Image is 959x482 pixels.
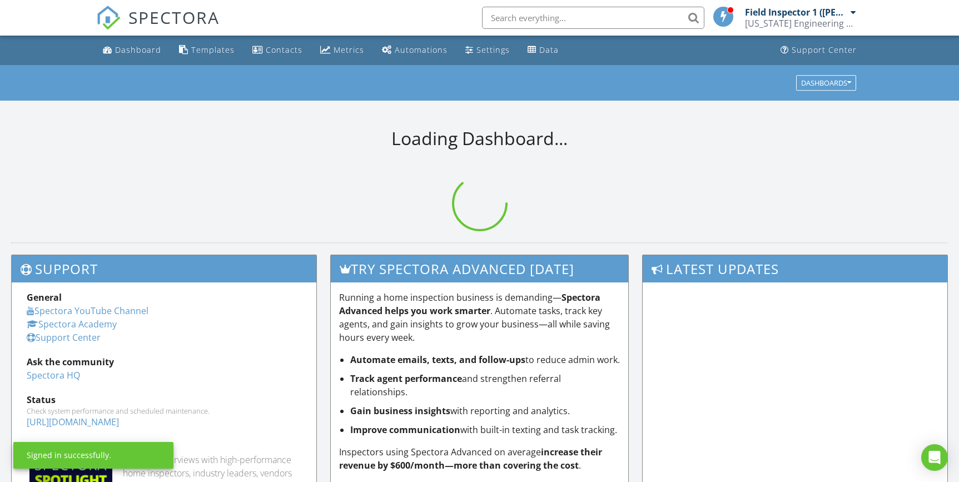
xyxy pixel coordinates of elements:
[27,305,148,317] a: Spectora YouTube Channel
[476,44,510,55] div: Settings
[539,44,559,55] div: Data
[350,354,525,366] strong: Automate emails, texts, and follow-ups
[339,446,602,471] strong: increase their revenue by $600/month—more than covering the cost
[350,372,620,399] li: and strengthen referral relationships.
[331,255,629,282] h3: Try spectora advanced [DATE]
[796,75,856,91] button: Dashboards
[776,40,861,61] a: Support Center
[792,44,857,55] div: Support Center
[96,15,220,38] a: SPECTORA
[27,318,117,330] a: Spectora Academy
[96,6,121,30] img: The Best Home Inspection Software - Spectora
[339,291,600,317] strong: Spectora Advanced helps you work smarter
[921,444,948,471] div: Open Intercom Messenger
[745,7,848,18] div: Field Inspector 1 ([PERSON_NAME])
[745,18,856,29] div: Florida Engineering LLC
[316,40,369,61] a: Metrics
[27,291,62,304] strong: General
[191,44,235,55] div: Templates
[128,6,220,29] span: SPECTORA
[27,369,80,381] a: Spectora HQ
[377,40,452,61] a: Automations (Basic)
[350,423,620,436] li: with built-in texting and task tracking.
[339,291,620,344] p: Running a home inspection business is demanding— . Automate tasks, track key agents, and gain ins...
[523,40,563,61] a: Data
[27,355,301,369] div: Ask the community
[395,44,448,55] div: Automations
[27,440,301,453] div: Industry Knowledge
[27,406,301,415] div: Check system performance and scheduled maintenance.
[115,44,161,55] div: Dashboard
[350,372,462,385] strong: Track agent performance
[461,40,514,61] a: Settings
[350,424,460,436] strong: Improve communication
[334,44,364,55] div: Metrics
[266,44,302,55] div: Contacts
[12,255,316,282] h3: Support
[248,40,307,61] a: Contacts
[350,405,450,417] strong: Gain business insights
[350,404,620,418] li: with reporting and analytics.
[27,450,111,461] div: Signed in successfully.
[643,255,947,282] h3: Latest Updates
[350,353,620,366] li: to reduce admin work.
[175,40,239,61] a: Templates
[801,79,851,87] div: Dashboards
[339,445,620,472] p: Inspectors using Spectora Advanced on average .
[27,331,101,344] a: Support Center
[27,416,119,428] a: [URL][DOMAIN_NAME]
[27,393,301,406] div: Status
[482,7,704,29] input: Search everything...
[98,40,166,61] a: Dashboard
